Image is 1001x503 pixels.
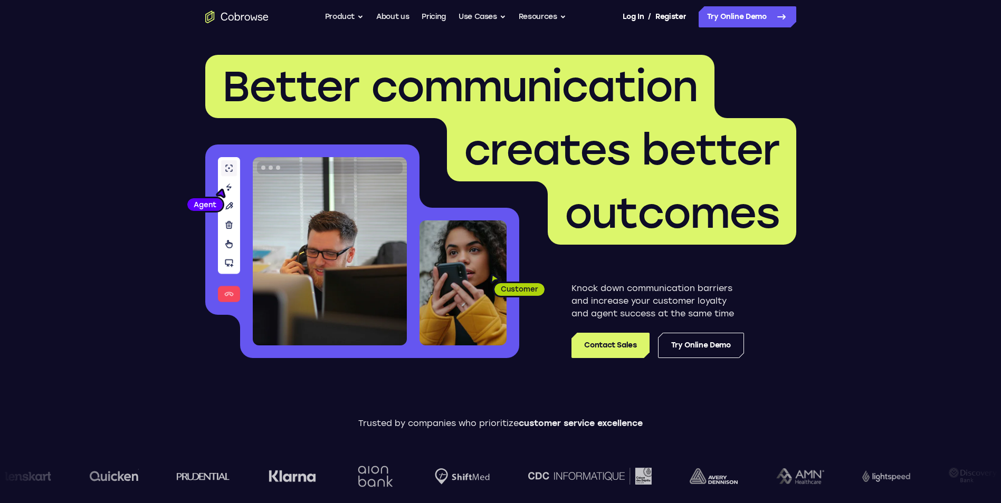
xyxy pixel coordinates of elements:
a: Contact Sales [571,333,649,358]
a: Try Online Demo [699,6,796,27]
span: Better communication [222,61,698,112]
img: Klarna [269,470,316,482]
a: Pricing [422,6,446,27]
img: A customer support agent talking on the phone [253,157,407,345]
img: avery-dennison [690,468,738,484]
a: Try Online Demo [658,333,744,358]
img: CDC Informatique [528,468,652,484]
a: Go to the home page [205,11,269,23]
a: Log In [623,6,644,27]
img: Aion Bank [354,455,397,498]
a: About us [376,6,409,27]
img: AMN Healthcare [776,468,824,485]
img: A customer holding their phone [420,220,507,345]
span: creates better [464,124,779,175]
span: / [648,11,651,23]
img: Shiftmed [435,468,490,485]
span: outcomes [565,188,779,238]
button: Product [325,6,364,27]
a: Register [655,6,686,27]
button: Use Cases [459,6,506,27]
span: customer service excellence [519,418,643,428]
img: prudential [177,472,230,480]
button: Resources [519,6,566,27]
p: Knock down communication barriers and increase your customer loyalty and agent success at the sam... [571,282,744,320]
